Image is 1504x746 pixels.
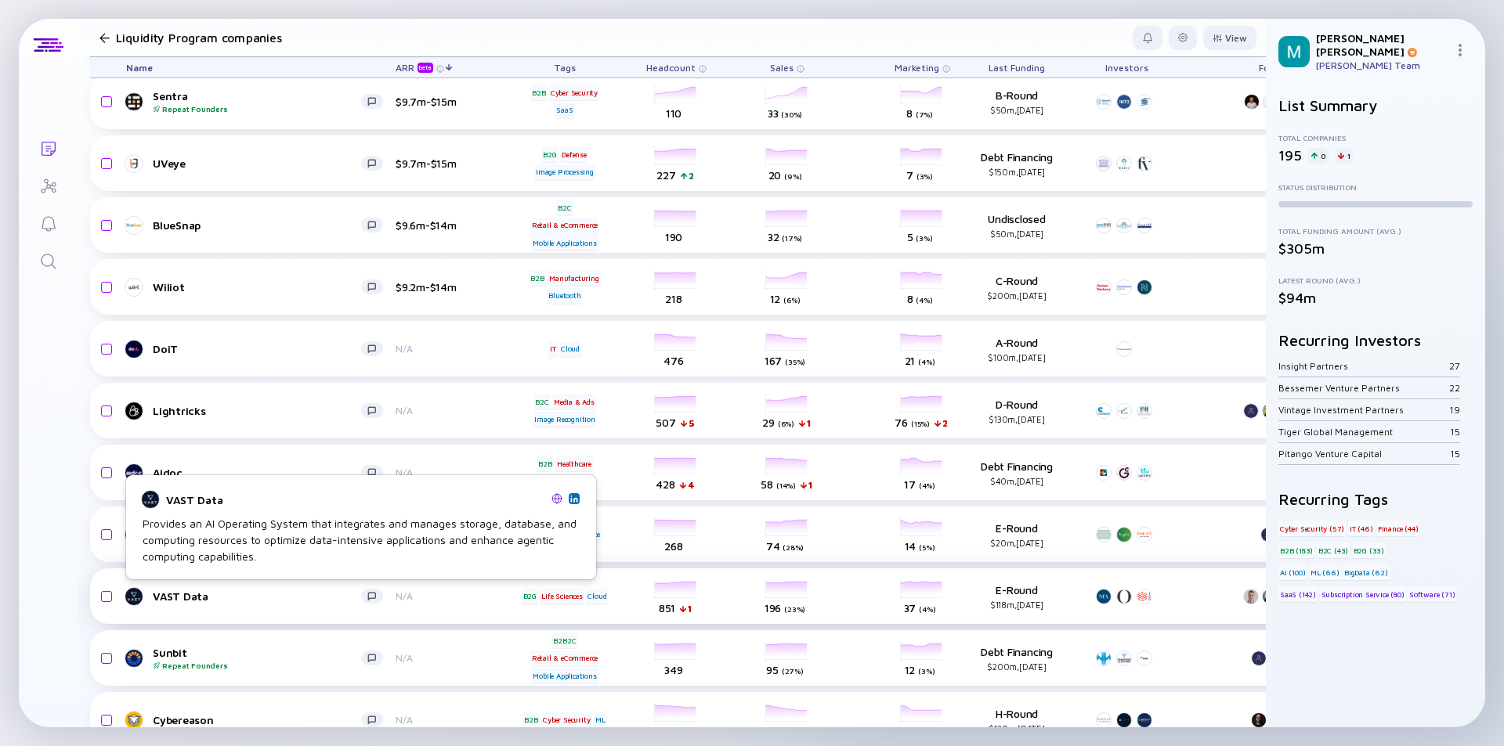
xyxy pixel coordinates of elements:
[396,95,497,108] div: $9.7m-$15m
[1316,31,1448,58] div: [PERSON_NAME] [PERSON_NAME]
[1320,586,1406,602] div: Subscription Service (80)
[418,63,433,73] div: beta
[522,589,538,604] div: B2G
[126,646,396,670] a: SunbitRepeat Founders
[966,538,1068,548] div: $20m, [DATE]
[19,166,78,204] a: Investor Map
[396,218,497,232] div: $9.6m-$14m
[153,661,361,670] div: Repeat Founders
[555,456,593,471] div: Healthcare
[19,204,78,241] a: Reminders
[126,587,396,606] a: VAST Data
[966,105,1068,115] div: $50m, [DATE]
[1454,44,1466,56] img: Menu
[1348,521,1375,536] div: IT (46)
[396,343,497,355] div: N/A
[586,589,608,604] div: Cloud
[541,146,558,162] div: B2G
[143,515,580,564] div: Provides an AI Operating System that integrates and manages storage, database, and computing reso...
[153,280,361,294] div: Wiliot
[126,463,396,482] a: Aidoc
[533,412,597,427] div: Image Recognition
[1335,148,1354,164] div: 1
[966,274,1068,301] div: C-Round
[166,493,545,506] div: VAST Data
[537,456,553,471] div: B2B
[1278,276,1473,285] div: Latest Round (Avg.)
[396,467,497,478] div: N/A
[1316,59,1448,71] div: [PERSON_NAME] Team
[555,103,574,118] div: SaaS
[1278,448,1450,459] div: Pitango Venture Capital
[153,404,361,417] div: Lightricks
[114,57,396,77] div: Name
[1317,542,1350,558] div: B2C (43)
[530,85,547,100] div: B2B
[1278,426,1450,438] div: Tiger Global Management
[552,394,596,409] div: Media & Ads
[531,668,598,683] div: Mobile Applications
[966,645,1068,672] div: Debt Financing
[1343,564,1390,580] div: BigData (62)
[1278,382,1449,394] div: Bessemer Venture Partners
[396,280,497,294] div: $9.2m-$14m
[966,290,1068,301] div: $200m, [DATE]
[116,31,282,45] h1: Liquidity Program companies
[1450,426,1460,438] div: 15
[1449,360,1460,372] div: 27
[966,459,1068,486] div: Debt Financing
[966,167,1068,177] div: $150m, [DATE]
[549,85,599,100] div: Cyber Security
[966,88,1068,115] div: B-Round
[1278,290,1473,306] div: $94m
[1278,586,1318,602] div: SaaS (142)
[966,336,1068,362] div: A-Round
[966,352,1068,362] div: $100m, [DATE]
[966,723,1068,733] div: $120m, [DATE]
[1308,148,1329,164] div: 0
[126,402,396,420] a: Lightricks
[966,521,1068,548] div: E-Round
[966,229,1068,239] div: $50m, [DATE]
[396,590,497,602] div: N/A
[1450,448,1460,459] div: 15
[396,652,497,664] div: N/A
[548,341,558,357] div: IT
[1278,331,1473,349] h2: Recurring Investors
[396,714,497,726] div: N/A
[559,341,581,357] div: Cloud
[126,711,396,730] a: Cybereason
[548,270,600,286] div: Manufacturing
[966,583,1068,610] div: E-Round
[534,164,595,180] div: Image Processing
[1278,36,1310,67] img: Mordechai Profile Picture
[153,342,361,355] div: DoiT
[529,270,545,286] div: B2B
[153,157,361,170] div: UVeye
[895,62,939,74] span: Marketing
[1278,147,1302,164] div: 195
[533,394,550,409] div: B2C
[989,62,1045,74] span: Last Funding
[556,200,573,215] div: B2C
[966,414,1068,424] div: $130m, [DATE]
[1278,240,1473,257] div: $305m
[153,466,361,479] div: Aidoc
[1278,521,1346,536] div: Cyber Security (57)
[547,288,582,304] div: Bluetooth
[126,216,396,235] a: BlueSnap
[530,218,599,233] div: Retail & eCommerce
[534,474,595,489] div: Image Processing
[126,89,396,114] a: SentraRepeat Founders
[1309,564,1341,580] div: ML (66)
[153,589,361,603] div: VAST Data
[1278,360,1449,372] div: Insight Partners
[1278,96,1473,114] h2: List Summary
[126,340,396,359] a: DoiT
[1278,542,1314,558] div: B2B (183)
[153,646,361,670] div: Sunbit
[541,712,591,728] div: Cyber Security
[19,128,78,166] a: Lists
[1352,542,1386,558] div: B2G (33)
[1408,586,1456,602] div: Software (71)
